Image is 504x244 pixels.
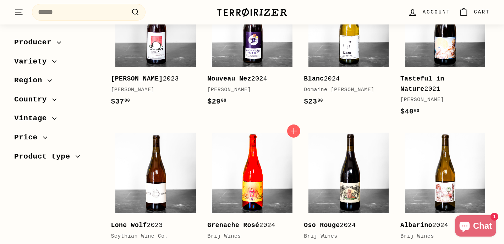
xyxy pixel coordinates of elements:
button: Vintage [14,111,99,130]
span: $23 [304,98,323,106]
span: $37 [111,98,130,106]
b: Albarino [400,222,432,229]
a: Cart [455,2,494,23]
span: Cart [474,8,490,16]
span: Country [14,94,52,106]
button: Region [14,73,99,92]
sup: 00 [221,98,226,103]
span: $29 [207,98,226,106]
span: $40 [400,107,420,116]
button: Product type [14,149,99,168]
button: Variety [14,54,99,73]
b: Oso Rouge [304,222,340,229]
div: 2024 [207,220,290,231]
div: 2024 [304,220,386,231]
sup: 00 [125,98,130,103]
sup: 00 [414,109,419,113]
div: Brij Wines [207,232,290,241]
span: Product type [14,151,76,163]
span: Producer [14,37,57,49]
span: Region [14,74,48,87]
button: Country [14,92,99,111]
div: 2023 [111,74,193,84]
b: [PERSON_NAME] [111,75,163,82]
div: [PERSON_NAME] [207,86,290,94]
div: 2021 [400,74,483,94]
div: Scythian Wine Co. [111,232,193,241]
b: Nouveau Nez [207,75,251,82]
b: Tasteful in Nature [400,75,444,93]
div: 2024 [400,220,483,231]
div: Brij Wines [304,232,386,241]
span: Variety [14,56,52,68]
b: Grenache Rosé [207,222,259,229]
span: Vintage [14,112,52,124]
sup: 00 [318,98,323,103]
div: 2024 [304,74,386,84]
inbox-online-store-chat: Shopify online store chat [453,215,498,238]
b: Blanc [304,75,324,82]
span: Account [423,8,450,16]
span: Price [14,132,43,144]
div: Domaine [PERSON_NAME] [304,86,386,94]
div: [PERSON_NAME] [400,96,483,104]
div: 2024 [207,74,290,84]
div: 2023 [111,220,193,231]
button: Price [14,130,99,149]
a: Account [404,2,455,23]
button: Producer [14,35,99,54]
div: Brij Wines [400,232,483,241]
b: Lone Wolf [111,222,147,229]
div: [PERSON_NAME] [111,86,193,94]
